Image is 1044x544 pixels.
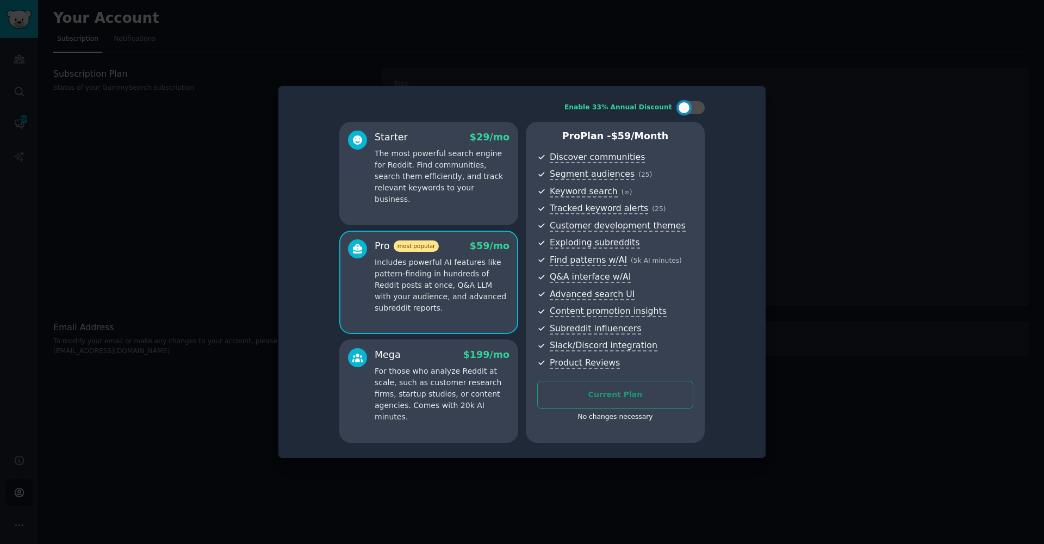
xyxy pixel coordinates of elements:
span: $ 29 /mo [470,132,509,143]
span: ( ∞ ) [622,188,632,196]
div: Mega [375,348,401,362]
span: $ 59 /month [611,131,669,141]
div: No changes necessary [537,412,693,422]
span: Discover communities [550,152,645,163]
p: Pro Plan - [537,129,693,143]
p: For those who analyze Reddit at scale, such as customer research firms, startup studios, or conte... [375,366,509,423]
span: Q&A interface w/AI [550,271,631,283]
span: ( 25 ) [652,205,666,213]
span: Exploding subreddits [550,237,639,249]
span: Keyword search [550,186,618,197]
p: Includes powerful AI features like pattern-finding in hundreds of Reddit posts at once, Q&A LLM w... [375,257,509,314]
span: Content promotion insights [550,306,667,317]
span: Find patterns w/AI [550,255,627,266]
span: Advanced search UI [550,289,635,300]
span: ( 5k AI minutes ) [631,257,682,264]
span: Product Reviews [550,357,620,369]
span: $ 199 /mo [463,349,509,360]
span: $ 59 /mo [470,240,509,251]
span: Segment audiences [550,169,635,180]
div: Enable 33% Annual Discount [564,103,672,113]
p: The most powerful search engine for Reddit. Find communities, search them efficiently, and track ... [375,148,509,205]
span: Slack/Discord integration [550,340,657,351]
span: Subreddit influencers [550,323,641,335]
span: ( 25 ) [638,171,652,178]
div: Starter [375,131,408,144]
span: Tracked keyword alerts [550,203,648,214]
span: most popular [394,240,439,252]
span: Customer development themes [550,220,686,232]
div: Pro [375,239,439,253]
